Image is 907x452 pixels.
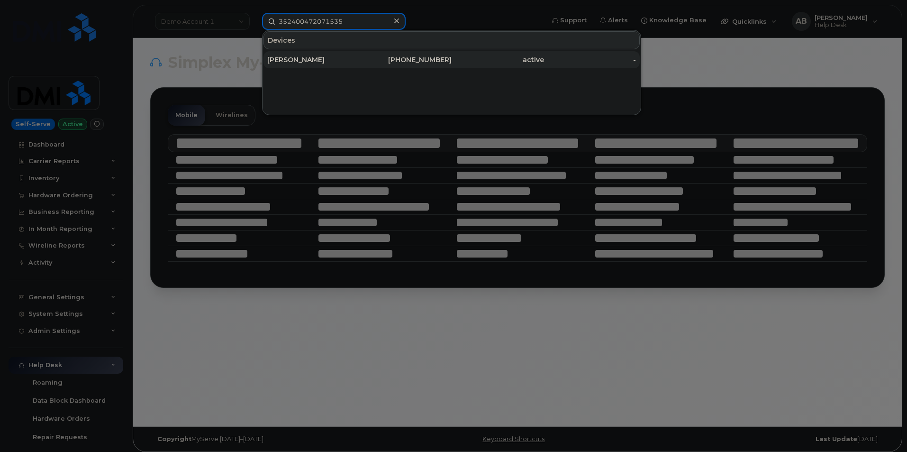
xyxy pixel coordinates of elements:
[544,55,636,65] div: -
[263,31,640,49] div: Devices
[452,55,544,65] div: active
[360,55,452,65] div: [PHONE_NUMBER]
[267,55,360,65] div: [PERSON_NAME]
[263,51,640,68] a: [PERSON_NAME][PHONE_NUMBER]active-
